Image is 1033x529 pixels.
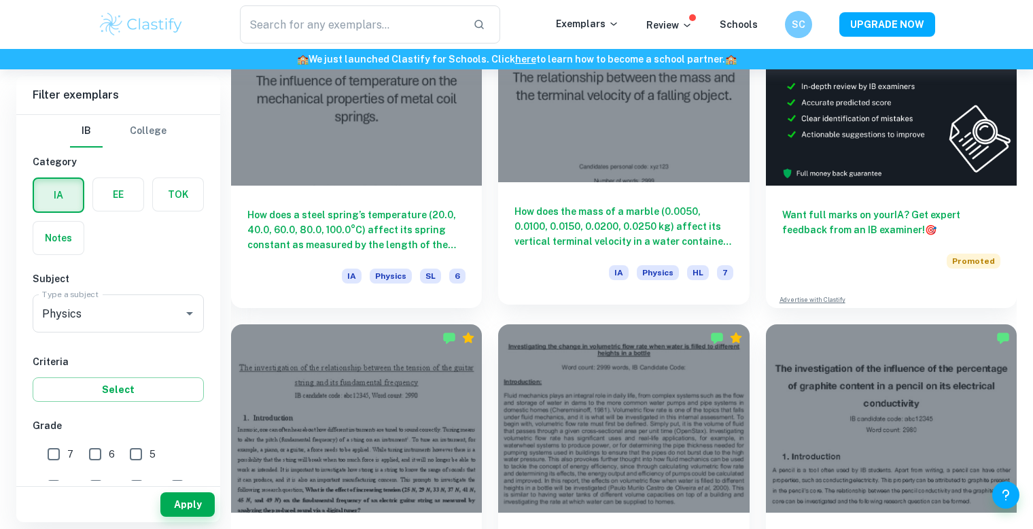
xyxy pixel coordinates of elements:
button: UPGRADE NOW [839,12,935,37]
img: Marked [442,331,456,345]
button: TOK [153,178,203,211]
button: Apply [160,492,215,517]
h6: Grade [33,418,204,433]
img: Marked [710,331,724,345]
span: 🎯 [925,224,936,235]
span: HL [687,265,709,280]
span: 6 [109,447,115,462]
span: 🏫 [297,54,309,65]
span: 7 [67,447,73,462]
div: Filter type choice [70,115,167,148]
label: Type a subject [42,288,99,300]
span: 5 [150,447,156,462]
span: 3 [109,479,116,494]
button: SC [785,11,812,38]
span: IA [342,269,362,284]
span: 7 [717,265,733,280]
p: Review [646,18,693,33]
h6: Filter exemplars [16,76,220,114]
button: Notes [33,222,84,254]
button: IA [34,179,83,211]
span: Physics [637,265,679,280]
button: IB [70,115,103,148]
span: 1 [191,479,195,494]
div: Premium [461,331,475,345]
span: 4 [67,479,74,494]
img: Marked [996,331,1010,345]
span: Physics [370,269,412,284]
input: Search for any exemplars... [240,5,462,44]
h6: How does the mass of a marble (0.0050, 0.0100, 0.0150, 0.0200, 0.0250 kg) affect its vertical ter... [514,204,733,249]
span: 6 [449,269,466,284]
img: Clastify logo [98,11,184,38]
h6: Subject [33,271,204,286]
span: Promoted [947,254,1000,269]
a: Advertise with Clastify [780,295,845,305]
span: 2 [150,479,156,494]
h6: SC [791,17,807,32]
h6: Criteria [33,354,204,369]
button: Help and Feedback [992,481,1019,509]
span: SL [420,269,441,284]
div: Premium [729,331,743,345]
button: Open [180,304,199,323]
a: here [515,54,536,65]
h6: Category [33,154,204,169]
span: IA [609,265,629,280]
button: Select [33,377,204,402]
h6: We just launched Clastify for Schools. Click to learn how to become a school partner. [3,52,1030,67]
a: Schools [720,19,758,30]
h6: How does a steel spring’s temperature (20.0, 40.0, 60.0, 80.0, 100.0°C) affect its spring constan... [247,207,466,252]
span: 🏫 [725,54,737,65]
h6: Want full marks on your IA ? Get expert feedback from an IB examiner! [782,207,1000,237]
button: EE [93,178,143,211]
p: Exemplars [556,16,619,31]
button: College [130,115,167,148]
